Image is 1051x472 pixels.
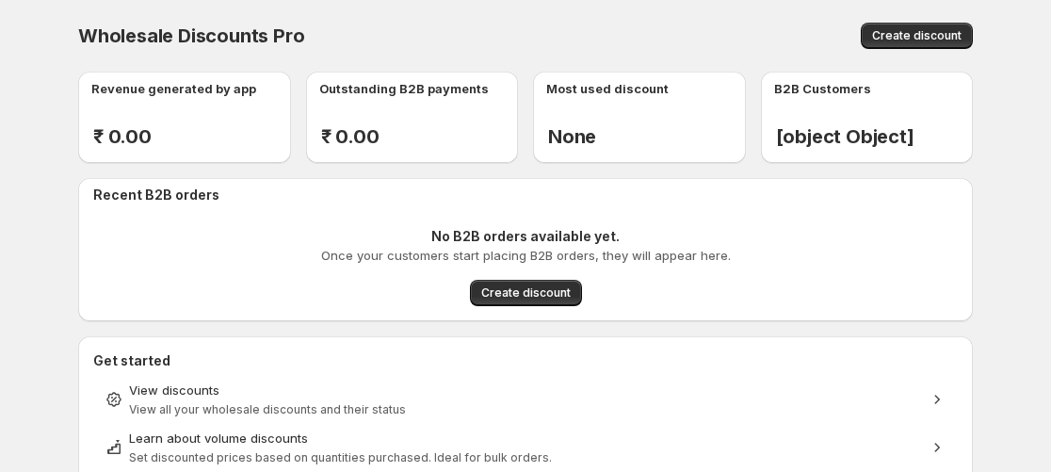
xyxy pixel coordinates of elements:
[776,125,974,148] h2: [object Object]
[319,79,489,98] p: Outstanding B2B payments
[129,450,552,464] span: Set discounted prices based on quantities purchased. Ideal for bulk orders.
[481,285,571,301] span: Create discount
[431,227,620,246] p: No B2B orders available yet.
[93,186,965,204] h2: Recent B2B orders
[93,351,958,370] h2: Get started
[774,79,871,98] p: B2B Customers
[548,125,746,148] h2: None
[129,402,406,416] span: View all your wholesale discounts and their status
[872,28,962,43] span: Create discount
[321,125,519,148] h2: ₹ 0.00
[321,246,731,265] p: Once your customers start placing B2B orders, they will appear here.
[93,125,291,148] h2: ₹ 0.00
[546,79,669,98] p: Most used discount
[129,429,922,448] div: Learn about volume discounts
[129,381,922,399] div: View discounts
[861,23,973,49] button: Create discount
[470,280,582,306] button: Create discount
[78,24,304,47] span: Wholesale Discounts Pro
[91,79,256,98] p: Revenue generated by app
